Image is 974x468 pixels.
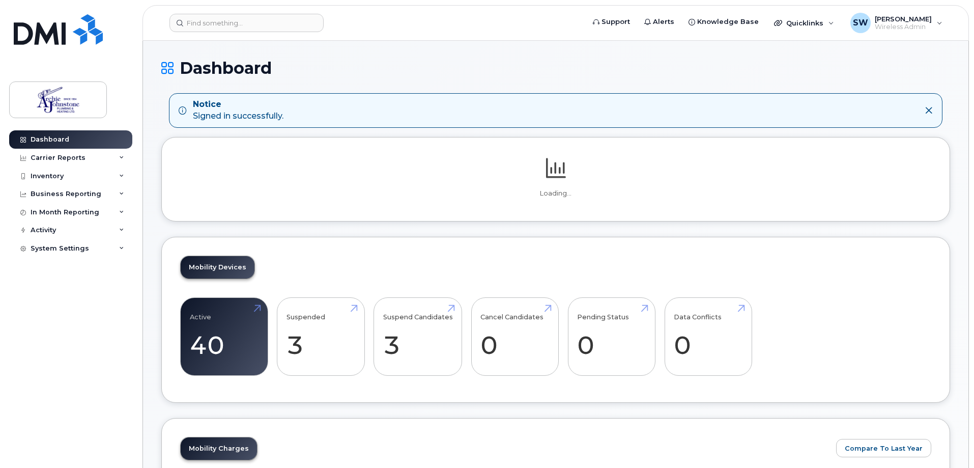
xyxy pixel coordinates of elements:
a: Pending Status 0 [577,303,646,370]
strong: Notice [193,99,283,111]
a: Mobility Charges [181,437,257,460]
a: Mobility Devices [181,256,254,279]
a: Active 40 [190,303,259,370]
span: Compare To Last Year [845,444,923,453]
div: Signed in successfully. [193,99,283,122]
button: Compare To Last Year [836,439,931,457]
p: Loading... [180,189,931,198]
a: Cancel Candidates 0 [480,303,549,370]
h1: Dashboard [161,59,950,77]
a: Suspend Candidates 3 [383,303,453,370]
a: Suspended 3 [287,303,355,370]
a: Data Conflicts 0 [674,303,742,370]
